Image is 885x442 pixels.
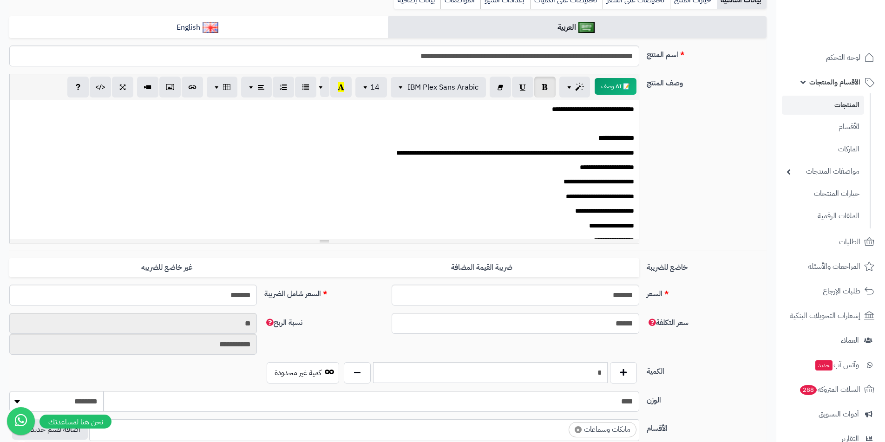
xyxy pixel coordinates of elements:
[782,329,879,351] a: العملاء
[643,362,770,377] label: الكمية
[814,358,859,371] span: وآتس آب
[569,422,636,437] li: مايكات وسماعات
[388,16,767,39] a: العربية
[643,285,770,299] label: السعر
[203,22,219,33] img: English
[808,260,860,273] span: المراجعات والأسئلة
[839,235,860,248] span: الطلبات
[782,354,879,376] a: وآتس آبجديد
[841,334,859,347] span: العملاء
[800,385,817,395] span: 288
[643,419,770,434] label: الأقسام
[407,82,479,93] span: IBM Plex Sans Arabic
[643,45,770,60] label: اسم المنتج
[823,285,860,298] span: طلبات الإرجاع
[261,285,388,299] label: السعر شامل الضريبة
[647,317,688,328] span: سعر التكلفة
[782,280,879,302] a: طلبات الإرجاع
[9,16,388,39] a: English
[782,96,864,115] a: المنتجات
[782,117,864,137] a: الأقسام
[815,360,833,370] span: جديد
[782,139,864,159] a: الماركات
[578,22,595,33] img: العربية
[790,309,860,322] span: إشعارات التحويلات البنكية
[782,184,864,204] a: خيارات المنتجات
[782,255,879,278] a: المراجعات والأسئلة
[799,383,860,396] span: السلات المتروكة
[264,317,302,328] span: نسبة الربح
[782,162,864,182] a: مواصفات المنتجات
[826,51,860,64] span: لوحة التحكم
[782,231,879,253] a: الطلبات
[595,78,636,95] button: 📝 AI وصف
[391,77,486,97] button: IBM Plex Sans Arabic
[12,419,88,440] button: اضافة قسم جديد
[782,305,879,327] a: إشعارات التحويلات البنكية
[819,408,859,421] span: أدوات التسويق
[575,426,582,433] span: ×
[643,74,770,89] label: وصف المنتج
[9,258,324,277] label: غير خاضع للضريبه
[809,76,860,89] span: الأقسام والمنتجات
[643,258,770,273] label: خاضع للضريبة
[643,391,770,406] label: الوزن
[370,82,380,93] span: 14
[782,403,879,425] a: أدوات التسويق
[782,206,864,226] a: الملفات الرقمية
[782,46,879,69] a: لوحة التحكم
[782,378,879,401] a: السلات المتروكة288
[324,258,639,277] label: ضريبة القيمة المضافة
[355,77,387,97] button: 14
